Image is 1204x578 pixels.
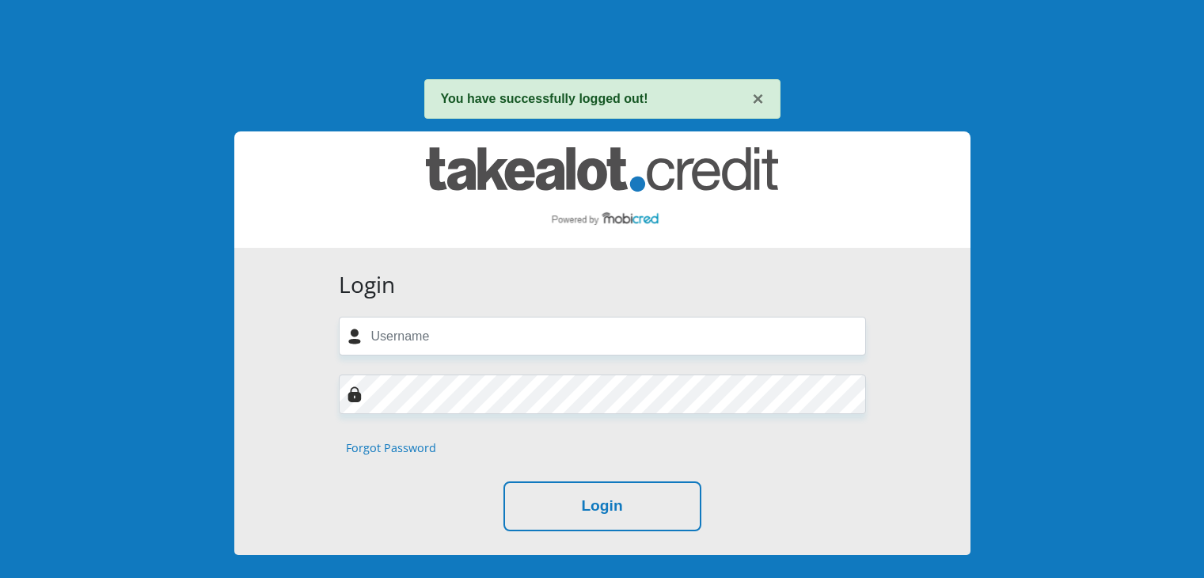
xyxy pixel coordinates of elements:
[347,386,363,402] img: Image
[339,317,866,356] input: Username
[339,272,866,299] h3: Login
[346,439,436,457] a: Forgot Password
[441,92,648,105] strong: You have successfully logged out!
[426,147,778,232] img: takealot_credit logo
[752,89,763,108] button: ×
[347,329,363,344] img: user-icon image
[503,481,701,531] button: Login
